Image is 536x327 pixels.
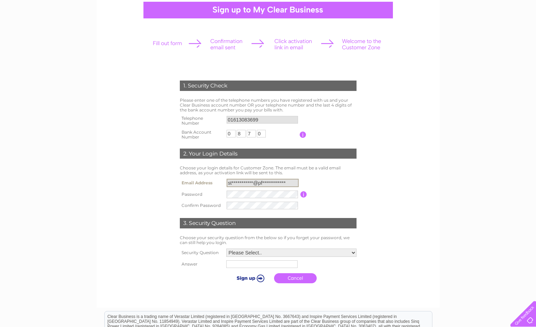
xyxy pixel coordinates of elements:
input: Information [300,132,306,138]
a: Contact [515,30,532,35]
a: Blog [501,30,511,35]
img: logo.png [19,18,54,39]
th: Confirm Password [178,200,225,211]
th: Email Address [178,177,225,189]
div: 2. Your Login Details [180,149,357,159]
a: Water [439,30,452,35]
a: Energy [456,30,472,35]
input: Submit [228,273,271,283]
input: Information [300,191,307,198]
div: 1. Security Check [180,81,357,91]
td: Choose your login details for Customer Zone. The email must be a valid email address, as your act... [178,164,358,177]
th: Answer [178,259,225,270]
div: 3. Security Question [180,218,357,228]
td: Please enter one of the telephone numbers you have registered with us and your Clear Business acc... [178,96,358,114]
a: 0333 014 3131 [405,3,453,12]
a: Cancel [274,273,317,283]
div: Clear Business is a trading name of Verastar Limited (registered in [GEOGRAPHIC_DATA] No. 3667643... [105,4,432,34]
th: Password [178,189,225,200]
th: Security Question [178,247,225,259]
td: Choose your security question from the below so if you forget your password, we can still help yo... [178,234,358,247]
a: Telecoms [476,30,497,35]
th: Bank Account Number [178,128,225,142]
th: Telephone Number [178,114,225,128]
